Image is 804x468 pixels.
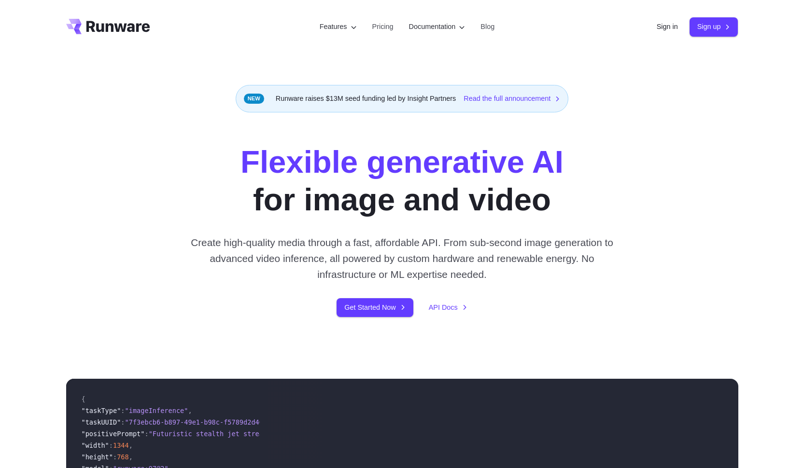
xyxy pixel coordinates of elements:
span: "7f3ebcb6-b897-49e1-b98c-f5789d2d40d7" [125,418,275,426]
span: 1344 [113,441,129,449]
span: : [109,441,113,449]
h1: for image and video [240,143,564,219]
span: "taskUUID" [82,418,121,426]
span: : [121,418,125,426]
span: "width" [82,441,109,449]
a: Sign up [690,17,738,36]
span: "Futuristic stealth jet streaking through a neon-lit cityscape with glowing purple exhaust" [149,430,508,438]
span: "positivePrompt" [82,430,145,438]
a: Go to / [66,19,150,34]
label: Documentation [409,21,465,32]
span: , [188,407,192,414]
p: Create high-quality media through a fast, affordable API. From sub-second image generation to adv... [187,234,617,283]
span: "taskType" [82,407,121,414]
a: API Docs [429,302,467,313]
a: Read the full announcement [464,93,560,104]
span: { [82,395,85,403]
a: Sign in [657,21,678,32]
a: Pricing [372,21,394,32]
a: Blog [480,21,494,32]
span: "imageInference" [125,407,188,414]
span: : [113,453,117,461]
span: 768 [117,453,129,461]
span: : [144,430,148,438]
a: Get Started Now [337,298,413,317]
span: , [129,453,133,461]
span: "height" [82,453,113,461]
span: : [121,407,125,414]
strong: Flexible generative AI [240,144,564,179]
div: Runware raises $13M seed funding led by Insight Partners [236,85,569,112]
label: Features [320,21,357,32]
span: , [129,441,133,449]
